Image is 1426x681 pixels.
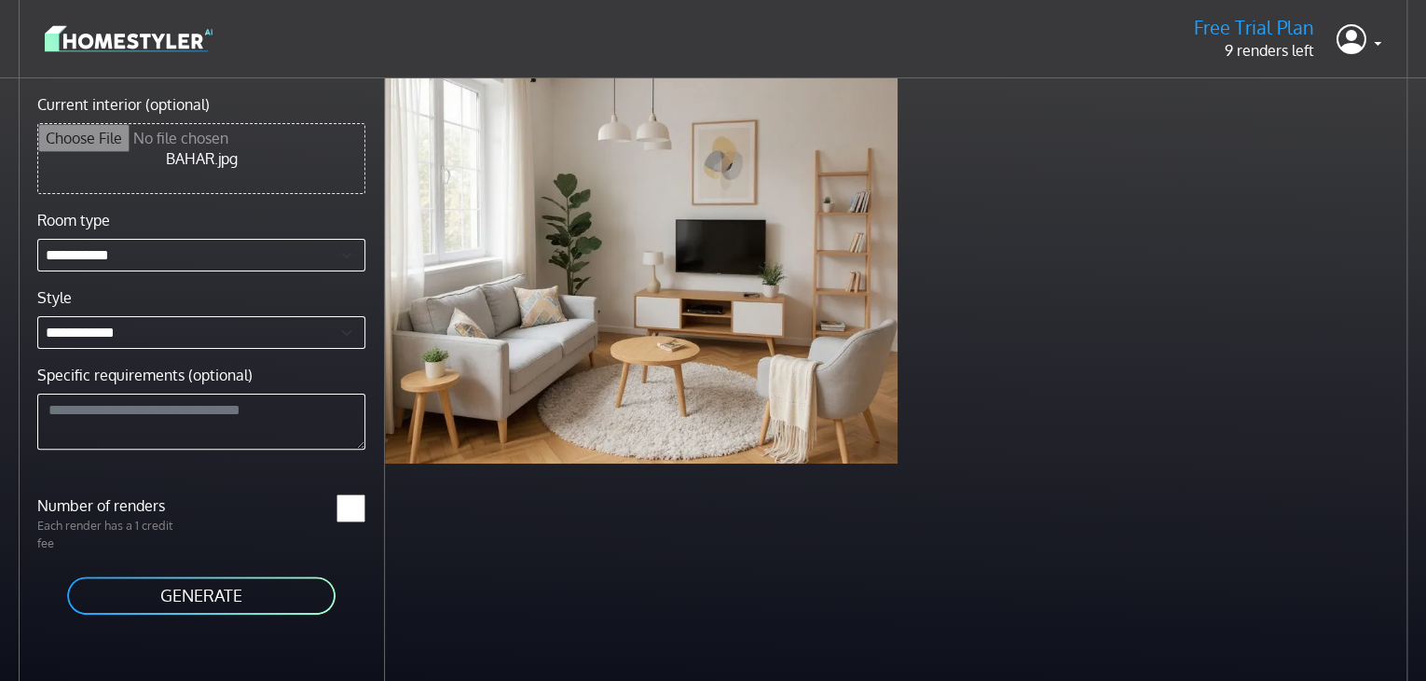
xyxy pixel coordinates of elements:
label: Room type [37,209,110,231]
label: Number of renders [26,494,201,517]
label: Style [37,286,72,309]
label: Current interior (optional) [37,93,210,116]
p: 9 renders left [1194,39,1314,62]
button: GENERATE [65,575,337,617]
img: logo-3de290ba35641baa71223ecac5eacb59cb85b4c7fdf211dc9aaecaaee71ea2f8.svg [45,22,213,55]
label: Specific requirements (optional) [37,364,253,386]
h5: Free Trial Plan [1194,16,1314,39]
p: Each render has a 1 credit fee [26,517,201,552]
